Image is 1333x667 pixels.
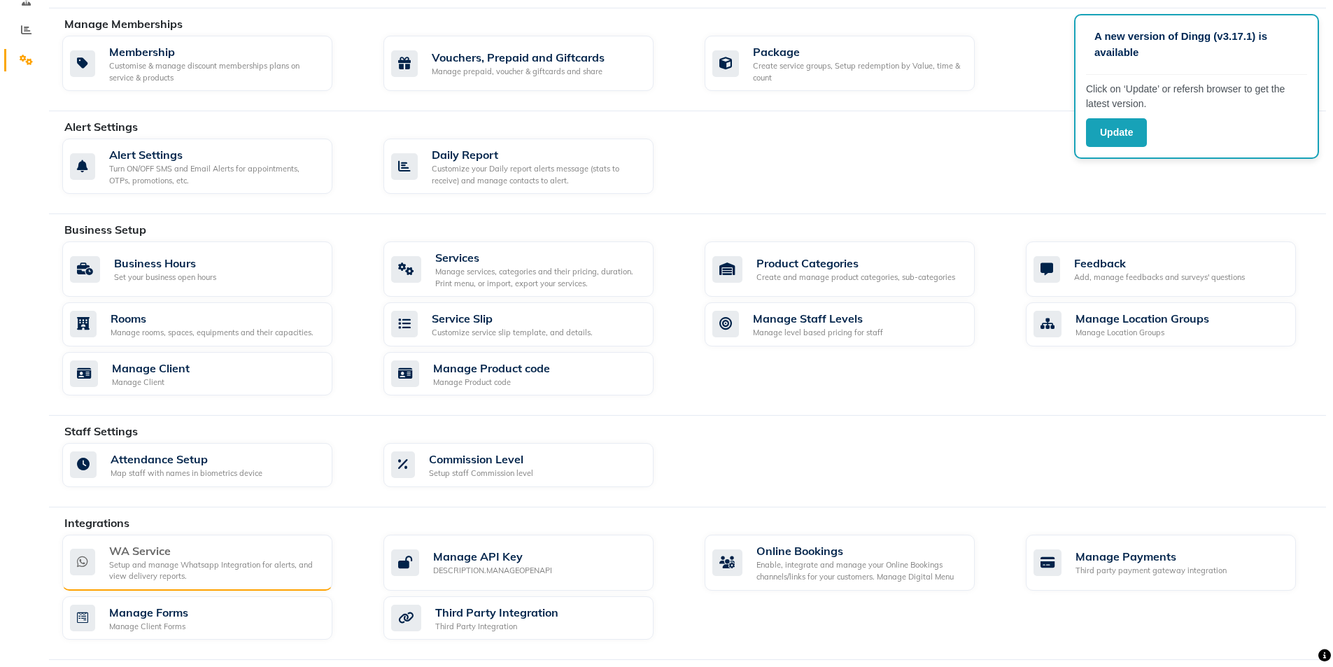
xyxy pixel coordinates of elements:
a: Manage API KeyDESCRIPTION.MANAGEOPENAPI [383,535,684,591]
div: Manage Product code [433,377,550,388]
div: Manage Location Groups [1075,327,1209,339]
div: Online Bookings [756,542,964,559]
div: Manage services, categories and their pricing, duration. Print menu, or import, export your servi... [435,266,642,289]
div: Third party payment gateway integration [1075,565,1227,577]
div: Setup and manage Whatsapp Integration for alerts, and view delivery reports. [109,559,321,582]
div: WA Service [109,542,321,559]
div: Create and manage product categories, sub-categories [756,272,955,283]
button: Update [1086,118,1147,147]
p: Click on ‘Update’ or refersh browser to get the latest version. [1086,82,1307,111]
a: FeedbackAdd, manage feedbacks and surveys' questions [1026,241,1326,297]
div: Manage Client Forms [109,621,188,633]
p: A new version of Dingg (v3.17.1) is available [1094,29,1299,60]
div: Manage API Key [433,548,552,565]
a: WA ServiceSetup and manage Whatsapp Integration for alerts, and view delivery reports. [62,535,362,591]
div: Rooms [111,310,313,327]
div: Attendance Setup [111,451,262,468]
a: Third Party IntegrationThird Party Integration [383,596,684,640]
a: Manage ClientManage Client [62,352,362,396]
div: Customize service slip template, and details. [432,327,593,339]
div: Manage Product code [433,360,550,377]
div: Set your business open hours [114,272,216,283]
a: Manage PaymentsThird party payment gateway integration [1026,535,1326,591]
div: Enable, integrate and manage your Online Bookings channels/links for your customers. Manage Digit... [756,559,964,582]
div: Services [435,249,642,266]
a: ServicesManage services, categories and their pricing, duration. Print menu, or import, export yo... [383,241,684,297]
div: Create service groups, Setup redemption by Value, time & count [753,60,964,83]
div: Add, manage feedbacks and surveys' questions [1074,272,1245,283]
div: Third Party Integration [435,621,558,633]
div: Manage rooms, spaces, equipments and their capacities. [111,327,313,339]
div: Setup staff Commission level [429,468,533,479]
a: Manage FormsManage Client Forms [62,596,362,640]
div: Service Slip [432,310,593,327]
div: Manage Staff Levels [753,310,883,327]
div: Membership [109,43,321,60]
div: Customise & manage discount memberships plans on service & products [109,60,321,83]
div: Manage Client [112,360,190,377]
div: Map staff with names in biometrics device [111,468,262,479]
div: Product Categories [756,255,955,272]
div: Turn ON/OFF SMS and Email Alerts for appointments, OTPs, promotions, etc. [109,163,321,186]
a: Vouchers, Prepaid and GiftcardsManage prepaid, voucher & giftcards and share [383,36,684,91]
a: Commission LevelSetup staff Commission level [383,443,684,487]
div: Manage prepaid, voucher & giftcards and share [432,66,605,78]
a: RoomsManage rooms, spaces, equipments and their capacities. [62,302,362,346]
div: Manage Client [112,377,190,388]
a: Product CategoriesCreate and manage product categories, sub-categories [705,241,1005,297]
div: Manage level based pricing for staff [753,327,883,339]
div: Commission Level [429,451,533,468]
a: PackageCreate service groups, Setup redemption by Value, time & count [705,36,1005,91]
a: Attendance SetupMap staff with names in biometrics device [62,443,362,487]
div: DESCRIPTION.MANAGEOPENAPI [433,565,552,577]
a: Service SlipCustomize service slip template, and details. [383,302,684,346]
a: Manage Location GroupsManage Location Groups [1026,302,1326,346]
div: Customize your Daily report alerts message (stats to receive) and manage contacts to alert. [432,163,642,186]
div: Alert Settings [109,146,321,163]
a: Daily ReportCustomize your Daily report alerts message (stats to receive) and manage contacts to ... [383,139,684,194]
a: Manage Staff LevelsManage level based pricing for staff [705,302,1005,346]
div: Manage Location Groups [1075,310,1209,327]
div: Manage Forms [109,604,188,621]
div: Business Hours [114,255,216,272]
a: Business HoursSet your business open hours [62,241,362,297]
div: Feedback [1074,255,1245,272]
div: Package [753,43,964,60]
div: Vouchers, Prepaid and Giftcards [432,49,605,66]
a: Manage Product codeManage Product code [383,352,684,396]
a: MembershipCustomise & manage discount memberships plans on service & products [62,36,362,91]
div: Manage Payments [1075,548,1227,565]
a: Online BookingsEnable, integrate and manage your Online Bookings channels/links for your customer... [705,535,1005,591]
a: Alert SettingsTurn ON/OFF SMS and Email Alerts for appointments, OTPs, promotions, etc. [62,139,362,194]
div: Daily Report [432,146,642,163]
div: Third Party Integration [435,604,558,621]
